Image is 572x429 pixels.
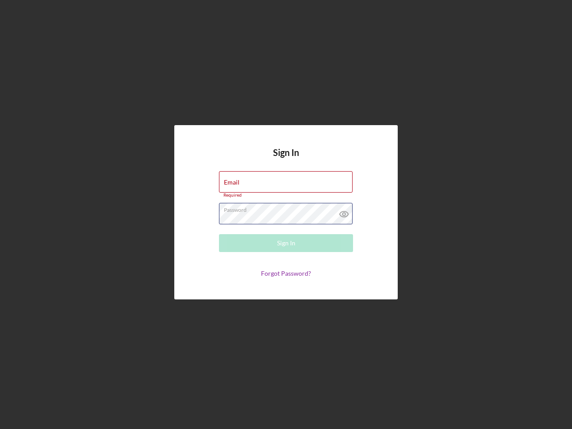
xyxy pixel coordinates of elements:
div: Sign In [277,234,295,252]
label: Password [224,203,353,213]
label: Email [224,179,240,186]
a: Forgot Password? [261,269,311,277]
div: Required [219,193,353,198]
h4: Sign In [273,147,299,171]
button: Sign In [219,234,353,252]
